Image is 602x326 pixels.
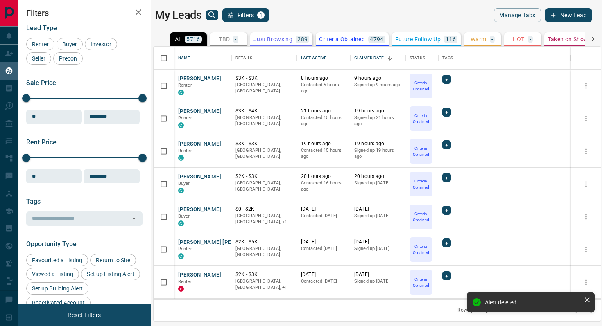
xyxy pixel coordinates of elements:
span: + [445,173,448,182]
p: [GEOGRAPHIC_DATA], [GEOGRAPHIC_DATA] [235,115,293,127]
button: Reset Filters [62,308,106,322]
div: Investor [85,38,117,50]
span: Renter [29,41,52,47]
p: $2K - $5K [235,238,293,245]
p: - [530,36,531,42]
p: Contacted [DATE] [301,278,346,285]
span: Rent Price [26,138,57,146]
div: + [442,140,451,149]
p: Contacted 5 hours ago [301,82,346,94]
p: Signed up [DATE] [354,278,401,285]
p: Criteria Obtained [410,112,432,125]
div: Status [405,47,438,70]
p: 19 hours ago [354,108,401,115]
p: Contacted [DATE] [301,213,346,219]
p: Criteria Obtained [410,211,432,223]
h2: Filters [26,8,143,18]
span: + [445,272,448,280]
div: Details [235,47,252,70]
div: Set up Listing Alert [81,268,140,280]
div: Claimed Date [354,47,384,70]
p: Signed up [DATE] [354,213,401,219]
span: Renter [178,83,192,88]
button: [PERSON_NAME] [PERSON_NAME] [178,238,265,246]
div: Seller [26,52,51,65]
button: [PERSON_NAME] [178,140,221,148]
div: Reactivated Account [26,297,91,309]
p: [DATE] [301,238,346,245]
h1: My Leads [155,9,202,22]
p: Toronto [235,278,293,291]
p: 116 [446,36,456,42]
span: + [445,108,448,116]
button: New Lead [545,8,592,22]
p: Signed up 9 hours ago [354,82,401,88]
p: 20 hours ago [301,173,346,180]
p: 19 hours ago [301,140,346,147]
span: Lead Type [26,24,57,32]
div: + [442,75,451,84]
p: All [175,36,181,42]
button: Manage Tabs [494,8,541,22]
span: Buyer [59,41,80,47]
p: 19 hours ago [354,140,401,147]
button: more [580,112,592,125]
button: more [580,243,592,256]
div: property.ca [178,286,184,292]
p: $2K - $3K [235,173,293,180]
button: more [580,80,592,92]
p: Toronto [235,213,293,225]
p: $3K - $3K [235,75,293,82]
button: [PERSON_NAME] [178,271,221,279]
button: more [580,211,592,223]
div: + [442,206,451,215]
p: HOT [513,36,525,42]
span: Opportunity Type [26,240,77,248]
button: more [580,178,592,190]
p: 8 hours ago [301,75,346,82]
p: 21 hours ago [301,108,346,115]
p: [DATE] [301,206,346,213]
p: [GEOGRAPHIC_DATA], [GEOGRAPHIC_DATA] [235,147,293,160]
p: Criteria Obtained [410,80,432,92]
p: Warm [471,36,487,42]
p: Taken on Showings [548,36,600,42]
span: Investor [88,41,114,47]
span: Buyer [178,214,190,219]
div: Last Active [301,47,326,70]
p: Contacted [DATE] [301,245,346,252]
span: Set up Listing Alert [84,271,137,277]
span: 1 [258,12,264,18]
p: - [491,36,493,42]
div: Viewed a Listing [26,268,79,280]
p: Contacted 15 hours ago [301,115,346,127]
span: Renter [178,246,192,252]
p: $3K - $4K [235,108,293,115]
p: Criteria Obtained [319,36,365,42]
div: Favourited a Listing [26,254,88,266]
div: Last Active [297,47,350,70]
p: Signed up [DATE] [354,245,401,252]
p: $3K - $3K [235,140,293,147]
span: + [445,239,448,247]
span: Set up Building Alert [29,285,86,292]
div: Return to Site [90,254,136,266]
span: Return to Site [93,257,133,263]
button: [PERSON_NAME] [178,206,221,214]
div: condos.ca [178,188,184,193]
div: Details [231,47,297,70]
span: Buyer [178,181,190,186]
div: Tags [438,47,571,70]
span: Viewed a Listing [29,271,76,277]
div: Set up Building Alert [26,282,88,295]
p: [DATE] [354,206,401,213]
div: + [442,238,451,247]
p: TBD [219,36,230,42]
span: Renter [178,115,192,121]
button: search button [206,10,218,20]
div: Name [174,47,231,70]
span: Renter [178,279,192,284]
span: + [445,141,448,149]
div: condos.ca [178,220,184,226]
span: + [445,206,448,214]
